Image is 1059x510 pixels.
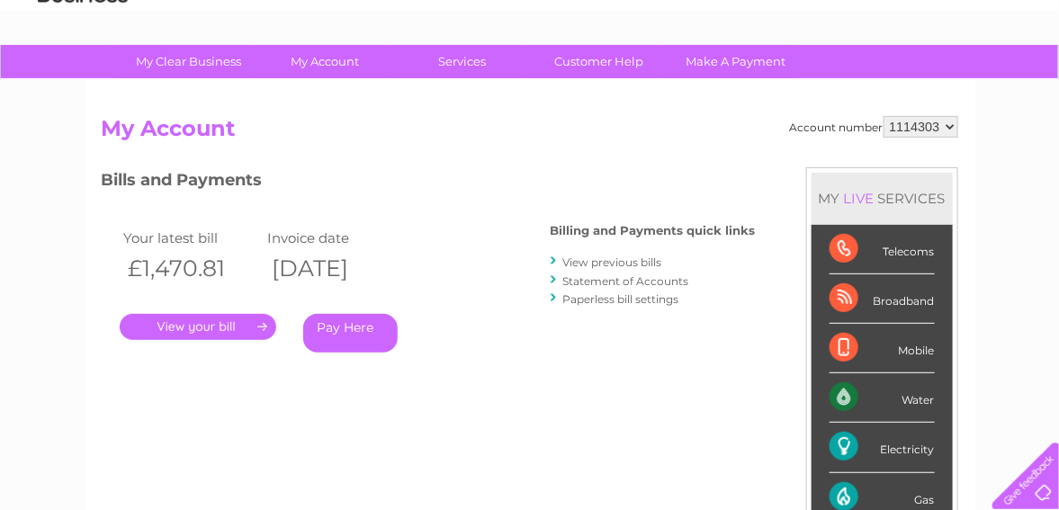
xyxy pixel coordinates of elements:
[120,250,264,287] th: £1,470.81
[939,76,983,90] a: Contact
[840,190,878,207] div: LIVE
[264,250,408,287] th: [DATE]
[114,45,263,78] a: My Clear Business
[830,225,935,274] div: Telecoms
[838,76,892,90] a: Telecoms
[787,76,827,90] a: Energy
[830,373,935,423] div: Water
[790,116,958,138] div: Account number
[563,255,662,269] a: View previous bills
[251,45,399,78] a: My Account
[105,10,956,87] div: Clear Business is a trading name of Verastar Limited (registered in [GEOGRAPHIC_DATA] No. 3667643...
[812,173,953,224] div: MY SERVICES
[830,274,935,324] div: Broadband
[742,76,776,90] a: Water
[264,226,408,250] td: Invoice date
[551,224,756,237] h4: Billing and Payments quick links
[563,274,689,288] a: Statement of Accounts
[902,76,929,90] a: Blog
[720,9,844,31] a: 0333 014 3131
[830,324,935,373] div: Mobile
[102,116,958,150] h2: My Account
[661,45,810,78] a: Make A Payment
[563,292,679,306] a: Paperless bill settings
[120,314,276,340] a: .
[102,167,756,199] h3: Bills and Payments
[1000,76,1042,90] a: Log out
[388,45,536,78] a: Services
[525,45,673,78] a: Customer Help
[830,423,935,472] div: Electricity
[303,314,398,353] a: Pay Here
[120,226,264,250] td: Your latest bill
[37,47,129,102] img: logo.png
